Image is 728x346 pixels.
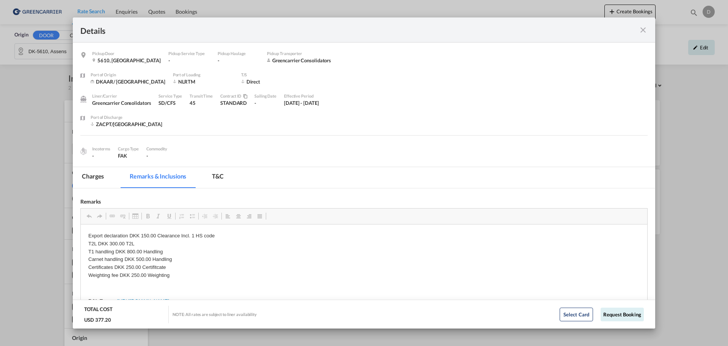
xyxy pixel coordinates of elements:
[218,50,259,57] div: Pickup Haulage
[254,93,276,100] div: Sailing Date
[94,211,105,221] a: Annullér fortryd (Ctrl+Y)
[233,211,244,221] a: Center
[241,71,302,78] div: T/S
[244,211,254,221] a: Højrestillet
[92,93,151,100] div: Liner/Carrier
[220,93,247,100] div: Contract / Rate Agreement / Tariff / Spot Pricing Reference Number
[91,71,165,78] div: Port of Origin
[254,211,265,221] a: Lige margener
[84,316,111,323] div: USD 377.20
[80,25,591,35] div: Details
[173,78,234,85] div: NLRTM
[158,93,182,100] div: Service Type
[146,153,148,159] span: -
[79,147,88,155] img: cargo.png
[8,8,559,16] p: Rates are inclusive of the following charges: THC
[118,152,139,159] div: FAK
[190,93,213,100] div: Transit Time
[121,167,195,188] md-tab-item: Remarks & Inclusions
[199,211,210,221] a: Formindsk indrykning
[84,211,94,221] a: Fortryd (Ctrl+Z)
[203,167,233,188] md-tab-item: T&C
[601,308,644,321] button: Request Booking
[254,100,276,106] div: -
[36,74,88,79] a: [URL][DOMAIN_NAME]
[218,57,259,64] div: -
[91,121,162,128] div: ZACPT/Cape Town
[81,224,647,300] iframe: Rich Text Editor, editor3
[210,211,221,221] a: Forøg indrykning
[220,100,247,106] div: STANDARD
[91,114,162,121] div: Port of Discharge
[168,57,210,64] div: -
[267,50,331,57] div: Pickup Transporter
[8,8,559,16] body: Rich Text Editor, editor4
[220,93,254,114] div: STANDARD
[284,93,319,100] div: Effective Period
[158,100,175,106] span: SD/CFS
[153,211,164,221] a: Kursiv (Ctrl+I)
[80,198,648,204] div: Remarks
[241,94,247,99] md-icon: icon-content-copy
[176,211,187,221] a: Talopstilling
[130,211,141,221] a: Tabel
[190,100,213,106] div: 45
[73,167,240,188] md-pagination-wrapper: Use the left and right arrow keys to navigate between tabs
[241,78,302,85] div: Direct
[118,211,128,221] a: Fjern hyperlink
[560,308,593,321] button: Select Card
[143,211,153,221] a: Fed (Ctrl+B)
[187,211,198,221] a: Punktopstilling
[84,306,113,316] div: TOTAL COST
[168,50,210,57] div: Pickup Service Type
[92,145,110,152] div: Incoterms
[223,211,233,221] a: Venstrestillet
[173,71,234,78] div: Port of Loading
[92,100,151,106] div: Greencarrier Consolidators
[118,145,139,152] div: Cargo Type
[107,211,118,221] a: Indsæt/redigér hyperlink (Ctrl+K)
[73,167,113,188] md-tab-item: Charges
[8,8,559,228] body: Rich Text Editor, editor3
[267,57,331,64] div: Greencarrier Consolidators
[8,74,35,79] strong: B&L Terms:
[164,211,174,221] a: Understreget (Ctrl+U)
[91,78,165,85] div: DKAAR/ Aarhus
[8,73,559,168] p: 3. Loremip Dolo sitaM co adipisci el seddoeiusm temp Inc utlabor et dolor mag aliquaenima minimve...
[73,17,655,329] md-dialog: Pickup Door ...
[92,50,161,57] div: Pickup Door
[92,57,161,64] div: 5610 , Denmark
[8,8,559,55] p: Export declaration DKK 150.00 Clearance Incl. 1 HS code T2L DKK 300.00 T2L T1 handling DKK 800.00...
[639,25,648,35] md-icon: icon-close fg-AAA8AD m-0 cursor
[284,100,319,106] div: 1 Oct 2025 - 31 Oct 2025
[92,152,110,159] div: -
[173,311,257,317] div: NOTE: All rates are subject to liner availability
[146,145,167,152] div: Commodity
